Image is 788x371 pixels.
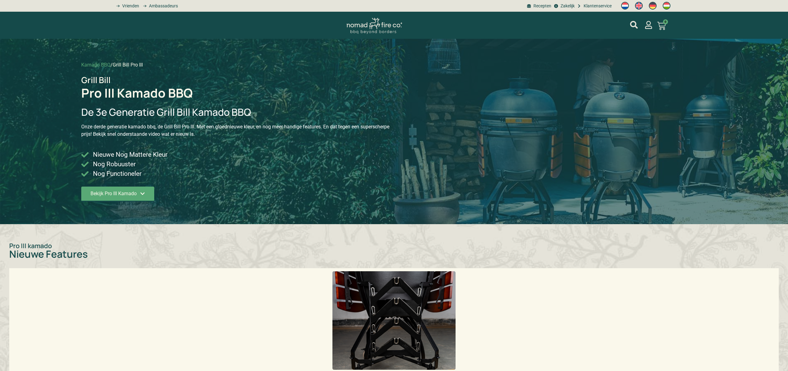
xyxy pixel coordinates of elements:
span: Vrienden [121,3,139,9]
a: mijn account [630,21,638,29]
span: Grill Bill [81,74,111,86]
a: 0 [650,18,673,34]
a: grill bill vrienden [114,3,139,9]
h2: De 3e Generatie Grill Bill Kamado BBQ [81,106,394,118]
p: Onze derde generatie kamado bbq, de Grill Bill Pro III. Met een gloednieuwe kleur, en nog meer ha... [81,123,394,138]
img: Engels [635,2,643,10]
a: BBQ recepten [526,3,551,9]
p: Pro III kamado [9,243,779,249]
a: grill bill klantenservice [576,3,612,9]
a: Switch to Engels [632,0,646,11]
img: Grill Bill Grate Organizer [332,271,456,370]
a: grill bill zakeljk [553,3,574,9]
span: Recepten [532,3,551,9]
img: Hongaars [663,2,670,10]
span: Zakelijk [559,3,575,9]
span: Ambassadeurs [147,3,178,9]
span: 0 [663,19,668,24]
a: Switch to Hongaars [660,0,673,11]
a: grill bill ambassadors [141,3,178,9]
a: Kamado BBQ [81,62,111,68]
span: Bekijk Pro III Kamado [90,191,137,196]
span: Nog Functioneler [91,169,142,179]
a: Switch to Duits [646,0,660,11]
a: Bekijk Pro III Kamado [81,187,154,202]
span: Nog Robuuster [91,159,136,169]
a: mijn account [645,21,653,29]
img: Nomad Logo [347,18,402,34]
img: Duits [649,2,657,10]
span: Klantenservice [582,3,612,9]
h2: Nieuwe Features [9,249,779,259]
img: Nederlands [621,2,629,10]
span: Grill Bill Pro III [113,62,143,68]
span: / [111,62,113,68]
h1: Pro III Kamado BBQ [81,87,193,99]
span: Nieuwe Nog Mattere Kleur [91,150,167,159]
nav: breadcrumbs [81,61,143,69]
